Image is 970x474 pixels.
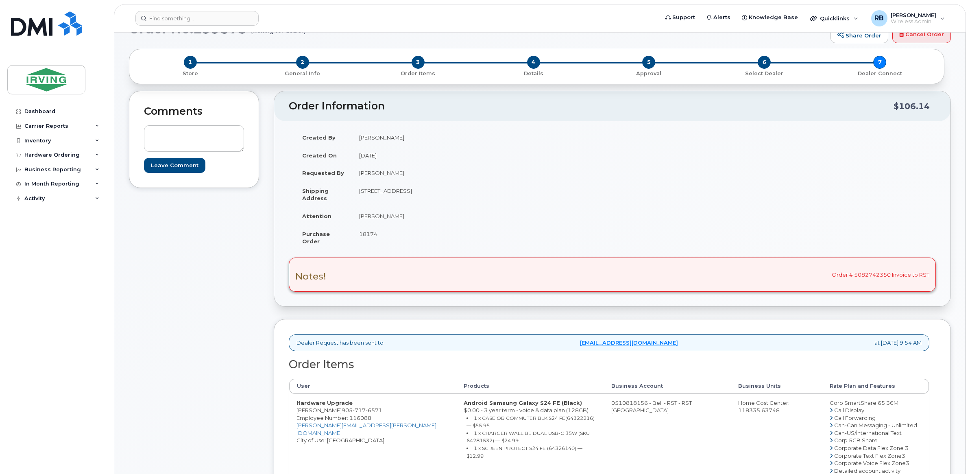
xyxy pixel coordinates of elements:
td: [STREET_ADDRESS] [352,182,606,207]
span: Support [672,13,695,22]
h1: Order No.299375 [129,22,826,36]
a: 1 Store [136,69,245,77]
a: Alerts [701,9,736,26]
td: [PERSON_NAME] [352,129,606,146]
p: General Info [248,70,357,77]
h2: Order Information [289,100,894,112]
th: User [289,379,456,393]
strong: Android Samsung Galaxy S24 FE (Black) [464,400,582,406]
span: Corporate Voice Flex Zone3 [834,460,909,466]
th: Business Units [731,379,822,393]
p: Approval [594,70,703,77]
p: Details [479,70,588,77]
span: 5 [642,56,655,69]
h3: Notes! [295,271,326,282]
span: 6 [758,56,771,69]
span: Knowledge Base [749,13,798,22]
strong: Created By [302,134,336,141]
th: Products [456,379,604,393]
small: 1 x CASE OB COMMUTER BLK S24 FE(64322216) — $55.95 [466,415,595,429]
span: 4 [527,56,540,69]
span: 905 [342,407,382,413]
h2: Order Items [289,358,929,371]
span: 3 [412,56,425,69]
span: 18174 [359,231,377,237]
p: Order Items [364,70,473,77]
a: 6 Select Dealer [706,69,822,77]
div: $106.14 [894,98,930,114]
span: Corporate Data Flex Zone 3 [834,445,909,451]
td: [DATE] [352,146,606,164]
span: Wireless Admin [891,18,936,25]
span: Alerts [713,13,730,22]
a: Support [660,9,701,26]
input: Find something... [135,11,259,26]
span: Detailed account activity [834,467,900,474]
span: RB [874,13,884,23]
span: Can-US/International Text [834,430,902,436]
span: Quicklinks [820,15,850,22]
a: 2 General Info [245,69,360,77]
td: [PERSON_NAME] [352,164,606,182]
div: Home Cost Center: 118335.63748 [738,399,815,414]
th: Business Account [604,379,731,393]
small: (waiting for dealer) [251,22,306,34]
input: Leave Comment [144,158,205,173]
strong: Attention [302,213,331,219]
span: Employee Number: 116088 [296,415,371,421]
a: Share Order [830,27,888,43]
p: Select Dealer [710,70,819,77]
small: 1 x SCREEN PROTECT S24 FE (64326140) — $12.99 [466,445,582,459]
strong: Purchase Order [302,231,330,245]
span: Call Forwarding [834,415,876,421]
div: Order # 5082742350 Invoice to RST [289,258,936,292]
a: 3 Order Items [360,69,476,77]
span: Can-Can Messaging - Unlimited [834,422,917,428]
a: [EMAIL_ADDRESS][DOMAIN_NAME] [580,339,678,347]
h2: Comments [144,106,244,117]
a: [PERSON_NAME][EMAIL_ADDRESS][PERSON_NAME][DOMAIN_NAME] [296,422,436,436]
strong: Hardware Upgrade [296,400,353,406]
div: Roberts, Brad [865,10,950,26]
small: 1 x CHARGER WALL BE DUAL USB-C 35W (SKU 64281532) — $24.99 [466,430,590,444]
th: Rate Plan and Features [822,379,929,393]
a: 4 Details [476,69,591,77]
strong: Created On [302,152,337,159]
span: [PERSON_NAME] [891,12,936,18]
a: 5 Approval [591,69,706,77]
span: 2 [296,56,309,69]
span: 717 [353,407,366,413]
strong: Requested By [302,170,344,176]
strong: Shipping Address [302,188,329,202]
span: Call Display [834,407,864,413]
a: Knowledge Base [736,9,804,26]
span: 1 [184,56,197,69]
span: Corporate Text Flex Zone3 [834,452,905,459]
span: Corp 5GB Share [834,437,878,443]
div: Quicklinks [804,10,864,26]
td: [PERSON_NAME] [352,207,606,225]
p: Store [139,70,242,77]
a: Cancel Order [892,27,951,43]
span: 6571 [366,407,382,413]
div: Dealer Request has been sent to at [DATE] 9:54 AM [289,334,929,351]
